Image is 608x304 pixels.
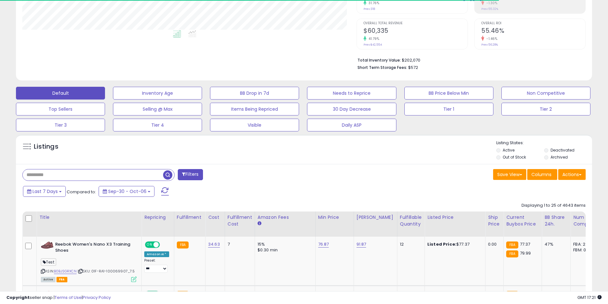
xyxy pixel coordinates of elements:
[400,291,420,297] div: 51
[506,214,539,227] div: Current Buybox Price
[544,214,568,227] div: BB Share 24h.
[210,119,299,131] button: Visible
[55,294,82,300] a: Terms of Use
[6,294,30,300] strong: Copyright
[208,241,220,248] a: 34.63
[258,221,261,226] small: Amazon Fees.
[357,241,366,248] a: 91.87
[208,214,222,221] div: Cost
[318,214,351,221] div: Min Price
[527,169,557,180] button: Columns
[427,241,456,247] b: Listed Price:
[39,214,139,221] div: Title
[404,103,493,115] button: Tier 1
[551,147,574,153] label: Deactivated
[34,142,58,151] h5: Listings
[208,291,220,297] a: 34.63
[258,214,313,221] div: Amazon Fees
[427,214,483,221] div: Listed Price
[56,277,67,282] span: FBA
[210,87,299,100] button: BB Drop in 7d
[16,119,105,131] button: Tier 3
[307,119,396,131] button: Daily ASP
[307,87,396,100] button: Needs to Reprice
[573,247,594,253] div: FBM: 0
[573,214,597,227] div: Num of Comp.
[41,277,56,282] span: All listings currently available for purchase on Amazon
[258,247,311,253] div: $0.30 min
[427,241,480,247] div: $77.37
[113,103,202,115] button: Selling @ Max
[41,241,54,249] img: 41Z6JIovGUL._SL40_.jpg
[520,241,530,247] span: 77.37
[210,103,299,115] button: Items Being Repriced
[506,241,518,248] small: FBA
[258,241,311,247] div: 15%
[544,291,566,297] div: 2%
[16,87,105,100] button: Default
[41,258,56,266] span: Test
[501,103,590,115] button: Tier 2
[573,291,594,297] div: FBA: 3
[113,119,202,131] button: Tier 4
[503,147,514,153] label: Active
[488,214,501,227] div: Ship Price
[357,291,367,297] a: 81.64
[6,295,111,301] div: seller snap | |
[54,269,77,274] a: B0BJSGRXCN
[400,214,422,227] div: Fulfillable Quantity
[506,250,518,257] small: FBA
[522,203,586,209] div: Displaying 1 to 25 of 4643 items
[228,214,252,227] div: Fulfillment Cost
[177,291,189,298] small: FBA
[178,169,203,180] button: Filters
[23,186,66,197] button: Last 7 Days
[318,291,330,297] a: 66.64
[357,214,394,221] div: [PERSON_NAME]
[573,241,594,247] div: FBA: 2
[520,291,530,297] span: 67.15
[558,169,586,180] button: Actions
[228,291,250,297] div: 7
[41,241,137,281] div: ASIN:
[501,87,590,100] button: Non Competitive
[258,291,311,297] div: 15%
[144,251,169,257] div: Amazon AI *
[551,154,568,160] label: Archived
[146,242,154,248] span: ON
[427,291,480,297] div: $67.15
[506,291,518,298] small: FBA
[531,171,552,178] span: Columns
[144,258,169,273] div: Preset:
[113,87,202,100] button: Inventory Age
[67,189,96,195] span: Compared to:
[400,241,420,247] div: 12
[78,269,135,274] span: | SKU: 01F-RA1-100069907_7.5
[318,241,329,248] a: 76.87
[228,241,250,247] div: 7
[55,241,133,255] b: Reebok Women's Nano X3 Training Shoes
[427,291,456,297] b: Listed Price:
[83,294,111,300] a: Privacy Policy
[144,214,171,221] div: Repricing
[159,242,169,248] span: OFF
[488,241,499,247] div: 0.00
[496,140,592,146] p: Listing States:
[544,241,566,247] div: 47%
[41,291,54,298] img: 41Z6JIovGUL._SL40_.jpg
[33,188,58,195] span: Last 7 Days
[99,186,154,197] button: Sep-30 - Oct-06
[307,103,396,115] button: 30 Day Decrease
[16,103,105,115] button: Top Sellers
[493,169,526,180] button: Save View
[177,214,203,221] div: Fulfillment
[108,188,146,195] span: Sep-30 - Oct-06
[520,250,531,256] span: 79.99
[404,87,493,100] button: BB Price Below Min
[503,154,526,160] label: Out of Stock
[488,291,499,297] div: 0.00
[177,241,189,248] small: FBA
[577,294,602,300] span: 2025-10-14 17:21 GMT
